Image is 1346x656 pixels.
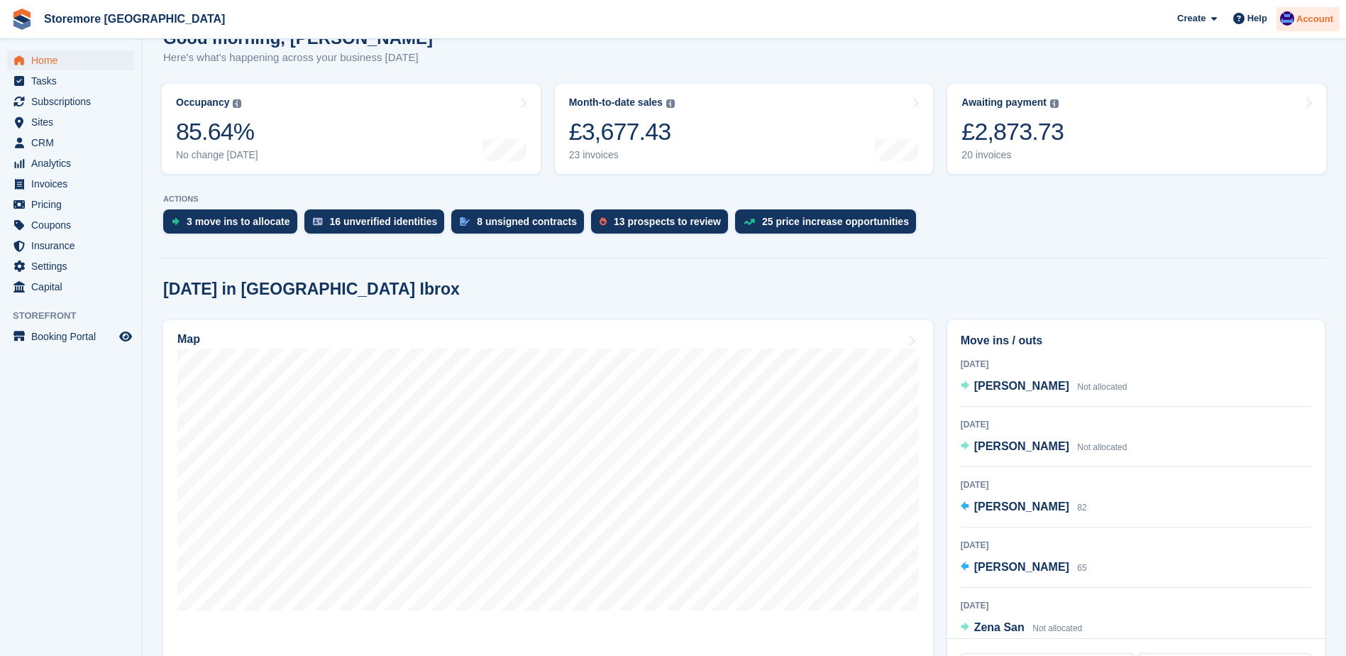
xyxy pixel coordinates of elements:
[961,149,1064,161] div: 20 invoices
[961,117,1064,146] div: £2,873.73
[762,216,909,227] div: 25 price increase opportunities
[974,380,1069,392] span: [PERSON_NAME]
[974,440,1069,452] span: [PERSON_NAME]
[31,327,116,346] span: Booking Portal
[7,153,134,173] a: menu
[31,50,116,70] span: Home
[961,619,1083,638] a: Zena San Not allocated
[1050,99,1059,108] img: icon-info-grey-7440780725fd019a000dd9b08b2336e03edf1995a4989e88bcd33f0948082b44.svg
[7,277,134,297] a: menu
[1177,11,1206,26] span: Create
[31,133,116,153] span: CRM
[451,209,591,241] a: 8 unsigned contracts
[163,50,433,66] p: Here's what's happening across your business [DATE]
[31,236,116,256] span: Insurance
[961,498,1087,517] a: [PERSON_NAME] 82
[1296,12,1333,26] span: Account
[117,328,134,345] a: Preview store
[7,174,134,194] a: menu
[1280,11,1294,26] img: Angela
[162,84,541,174] a: Occupancy 85.64% No change [DATE]
[31,215,116,235] span: Coupons
[7,195,134,214] a: menu
[666,99,675,108] img: icon-info-grey-7440780725fd019a000dd9b08b2336e03edf1995a4989e88bcd33f0948082b44.svg
[31,195,116,214] span: Pricing
[31,112,116,132] span: Sites
[31,92,116,111] span: Subscriptions
[304,209,452,241] a: 16 unverified identities
[961,438,1127,457] a: [PERSON_NAME] Not allocated
[1077,382,1127,392] span: Not allocated
[31,174,116,194] span: Invoices
[31,153,116,173] span: Analytics
[7,256,134,276] a: menu
[961,479,1311,491] div: [DATE]
[1032,623,1082,633] span: Not allocated
[744,219,755,225] img: price_increase_opportunities-93ffe204e8149a01c8c9dc8f82e8f89637d9d84a8eef4429ea346261dce0b2c0.svg
[961,559,1087,577] a: [PERSON_NAME] 65
[7,92,134,111] a: menu
[974,501,1069,513] span: [PERSON_NAME]
[961,418,1311,431] div: [DATE]
[31,277,116,297] span: Capital
[7,215,134,235] a: menu
[176,97,229,109] div: Occupancy
[961,539,1311,552] div: [DATE]
[735,209,923,241] a: 25 price increase opportunities
[172,217,180,226] img: move_ins_to_allocate_icon-fdf77a2bb77ea45bf5b3d319d69a93e2d87916cf1d5bf7949dd705db3b84f3ca.svg
[176,117,258,146] div: 85.64%
[330,216,438,227] div: 16 unverified identities
[11,9,33,30] img: stora-icon-8386f47178a22dfd0bd8f6a31ec36ba5ce8667c1dd55bd0f319d3a0aa187defe.svg
[961,332,1311,349] h2: Move ins / outs
[233,99,241,108] img: icon-info-grey-7440780725fd019a000dd9b08b2336e03edf1995a4989e88bcd33f0948082b44.svg
[477,216,577,227] div: 8 unsigned contracts
[591,209,735,241] a: 13 prospects to review
[961,599,1311,612] div: [DATE]
[7,133,134,153] a: menu
[163,209,304,241] a: 3 move ins to allocate
[974,561,1069,573] span: [PERSON_NAME]
[163,280,460,299] h2: [DATE] in [GEOGRAPHIC_DATA] Ibrox
[569,149,675,161] div: 23 invoices
[163,195,1325,204] p: ACTIONS
[460,217,470,226] img: contract_signature_icon-13c848040528278c33f63329250d36e43548de30e8caae1d1a13099fd9432cc5.svg
[961,358,1311,371] div: [DATE]
[1077,442,1127,452] span: Not allocated
[177,333,200,346] h2: Map
[947,84,1326,174] a: Awaiting payment £2,873.73 20 invoices
[7,327,134,346] a: menu
[31,256,116,276] span: Settings
[555,84,934,174] a: Month-to-date sales £3,677.43 23 invoices
[313,217,323,226] img: verify_identity-adf6edd0f0f0b5bbfe63781bf79b02c33cf7c696d77639b501bdc392416b5a36.svg
[1077,503,1086,513] span: 82
[1247,11,1267,26] span: Help
[38,7,231,31] a: Storemore [GEOGRAPHIC_DATA]
[961,97,1047,109] div: Awaiting payment
[31,71,116,91] span: Tasks
[1077,563,1086,573] span: 65
[7,236,134,256] a: menu
[974,621,1025,633] span: Zena San
[961,378,1127,396] a: [PERSON_NAME] Not allocated
[7,50,134,70] a: menu
[7,71,134,91] a: menu
[569,97,663,109] div: Month-to-date sales
[13,309,141,323] span: Storefront
[569,117,675,146] div: £3,677.43
[614,216,721,227] div: 13 prospects to review
[7,112,134,132] a: menu
[176,149,258,161] div: No change [DATE]
[600,217,607,226] img: prospect-51fa495bee0391a8d652442698ab0144808aea92771e9ea1ae160a38d050c398.svg
[187,216,290,227] div: 3 move ins to allocate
